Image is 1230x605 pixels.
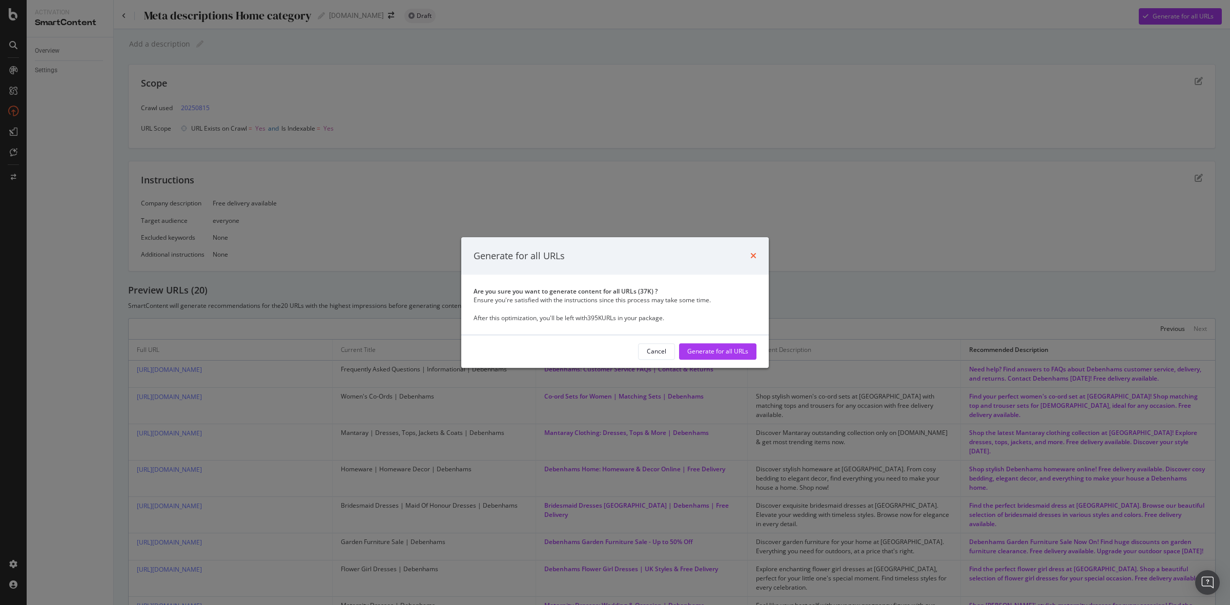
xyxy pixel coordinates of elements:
[638,343,675,360] button: Cancel
[461,237,769,368] div: modal
[474,314,756,322] div: After this optimization, you'll be left with 395K URLs in your package.
[687,347,748,356] div: Generate for all URLs
[474,296,756,305] div: Ensure you're satisfied with the instructions since this process may take some time.
[474,287,756,296] div: Are you sure you want to generate content for all URLs ( 37K ) ?
[474,249,565,263] div: Generate for all URLs
[1195,570,1220,595] div: Open Intercom Messenger
[679,343,756,360] button: Generate for all URLs
[750,249,756,263] div: times
[647,347,666,356] div: Cancel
